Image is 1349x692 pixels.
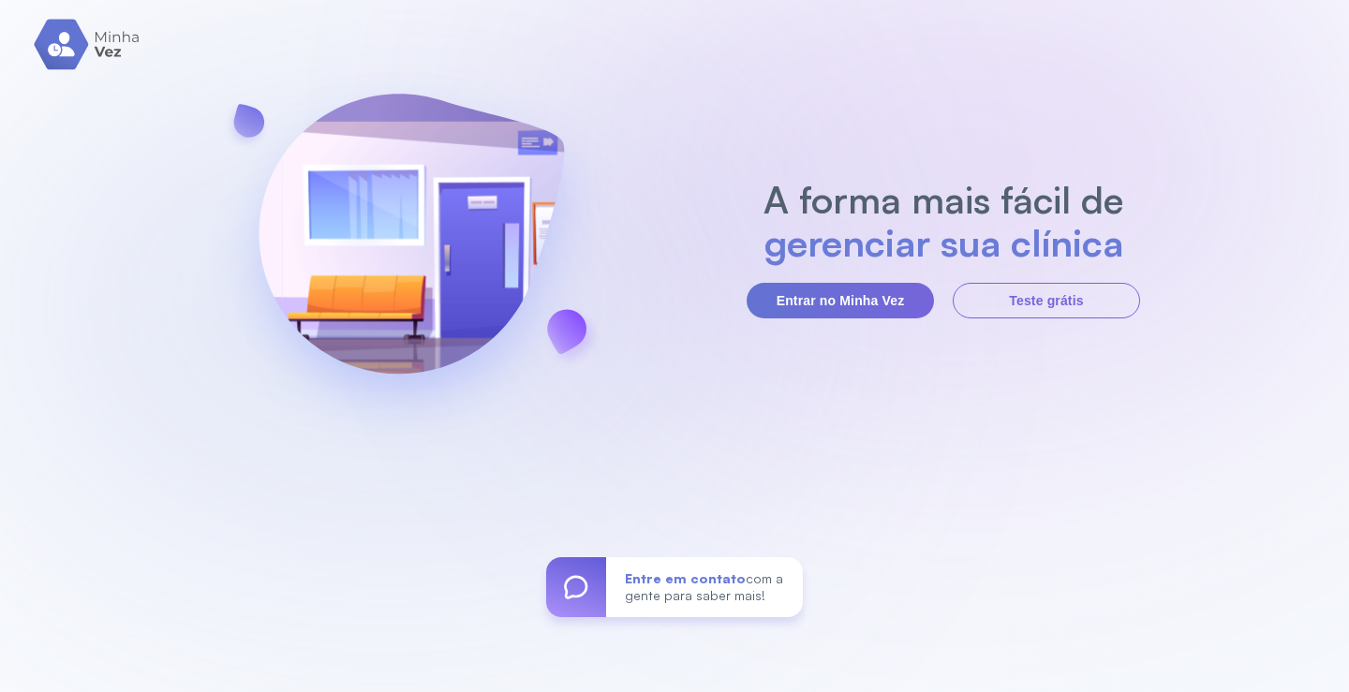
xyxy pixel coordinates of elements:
[625,570,746,586] span: Entre em contato
[747,283,934,318] button: Entrar no Minha Vez
[953,283,1140,318] button: Teste grátis
[754,178,1134,221] h2: A forma mais fácil de
[754,221,1134,264] h2: gerenciar sua clínica
[546,557,803,617] a: Entre em contatocom a gente para saber mais!
[209,44,614,451] img: banner-login.svg
[606,557,803,617] div: com a gente para saber mais!
[34,19,141,70] img: logo.svg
